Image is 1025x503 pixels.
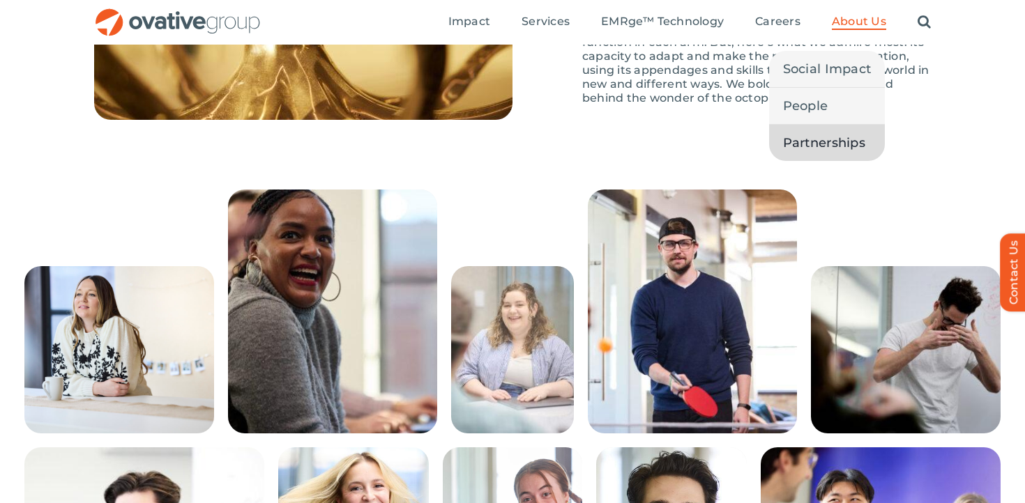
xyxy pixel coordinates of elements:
span: EMRge™ Technology [601,15,724,29]
span: Services [522,15,570,29]
img: About Us – Bottom Collage 3 [451,266,574,433]
a: Careers [755,15,800,30]
img: About Us – Bottom Collage 4 [588,189,797,433]
img: About Us – Bottom Collage 2 [228,189,437,433]
a: Impact [448,15,490,30]
span: Impact [448,15,490,29]
span: Careers [755,15,800,29]
span: About Us [832,15,886,29]
span: Partnerships [783,133,865,153]
a: EMRge™ Technology [601,15,724,30]
a: Social Impact [769,51,886,87]
a: Search [918,15,931,30]
img: About Us – Bottom Collage 5 [811,266,1001,433]
a: People [769,88,886,124]
a: OG_Full_horizontal_RGB [94,7,261,20]
a: About Us [832,15,886,30]
span: Social Impact [783,59,872,79]
a: Partnerships [769,125,886,161]
a: Services [522,15,570,30]
span: People [783,96,828,116]
img: About Us – Bottom Collage [24,266,214,433]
